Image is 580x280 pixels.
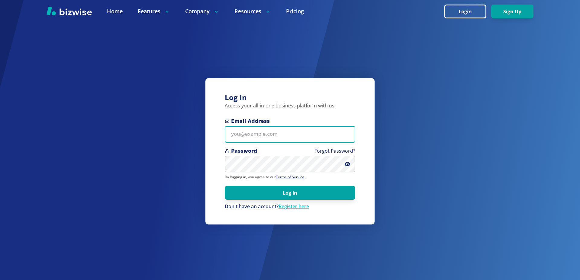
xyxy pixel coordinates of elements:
h3: Log In [225,93,355,103]
a: Login [444,9,491,14]
a: Terms of Service [276,174,304,180]
input: you@example.com [225,126,355,143]
p: By logging in, you agree to our . [225,175,355,180]
a: Pricing [286,8,304,15]
a: Forgot Password? [314,148,355,154]
p: Don't have an account? [225,203,355,210]
button: Log In [225,186,355,200]
a: Sign Up [491,9,533,14]
div: Don't have an account?Register here [225,203,355,210]
span: Email Address [225,118,355,125]
button: Login [444,5,486,18]
a: Register here [279,203,309,210]
button: Sign Up [491,5,533,18]
p: Access your all-in-one business platform with us. [225,103,355,109]
p: Features [138,8,170,15]
a: Home [107,8,123,15]
p: Company [185,8,219,15]
p: Resources [234,8,271,15]
span: Password [225,148,355,155]
img: Bizwise Logo [47,6,92,15]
